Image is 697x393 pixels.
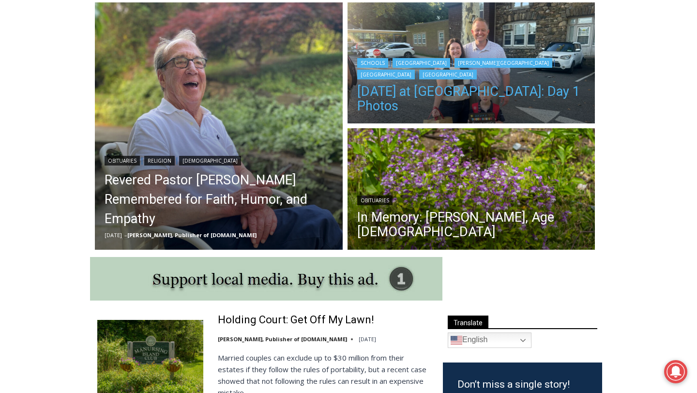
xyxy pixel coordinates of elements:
h3: Don’t miss a single story! [457,377,588,393]
a: Read More In Memory: Adele Arrigale, Age 90 [348,128,595,252]
a: [GEOGRAPHIC_DATA] [393,58,450,68]
img: (PHOTO: Henry arrived for his first day of Kindergarten at Midland Elementary School. He likes cu... [348,2,595,126]
a: [GEOGRAPHIC_DATA] [419,70,477,79]
div: | | | | [357,56,586,79]
time: [DATE] [359,335,376,343]
a: Revered Pastor [PERSON_NAME] Remembered for Faith, Humor, and Empathy [105,170,333,228]
a: English [448,333,531,348]
a: [PERSON_NAME][GEOGRAPHIC_DATA] [455,58,552,68]
span: – [124,231,127,239]
img: en [451,334,462,346]
img: support local media, buy this ad [90,257,442,301]
div: "The first chef I interviewed talked about coming to [GEOGRAPHIC_DATA] from [GEOGRAPHIC_DATA] in ... [244,0,457,94]
img: (PHOTO: Kim Eierman of EcoBeneficial designed and oversaw the installation of native plant beds f... [348,128,595,252]
a: Open Tues. - Sun. [PHONE_NUMBER] [0,97,97,121]
a: Holding Court: Get Off My Lawn! [218,313,374,327]
span: Open Tues. - Sun. [PHONE_NUMBER] [3,100,95,136]
a: [PERSON_NAME], Publisher of [DOMAIN_NAME] [127,231,257,239]
a: Read More Revered Pastor Donald Poole Jr. Remembered for Faith, Humor, and Empathy [95,2,343,250]
a: In Memory: [PERSON_NAME], Age [DEMOGRAPHIC_DATA] [357,210,586,239]
a: Obituaries [105,156,140,166]
a: Read More First Day of School at Rye City Schools: Day 1 Photos [348,2,595,126]
a: [DEMOGRAPHIC_DATA] [179,156,241,166]
a: [GEOGRAPHIC_DATA] [357,70,415,79]
div: | | [105,154,333,166]
a: Schools [357,58,388,68]
time: [DATE] [105,231,122,239]
span: Translate [448,316,488,329]
a: Obituaries [357,196,393,205]
img: Obituary - Donald Poole - 2 [95,2,343,250]
a: [DATE] at [GEOGRAPHIC_DATA]: Day 1 Photos [357,84,586,113]
a: Intern @ [DOMAIN_NAME] [233,94,469,121]
a: [PERSON_NAME], Publisher of [DOMAIN_NAME] [218,335,347,343]
div: "clearly one of the favorites in the [GEOGRAPHIC_DATA] neighborhood" [100,60,142,116]
a: Religion [144,156,175,166]
span: Intern @ [DOMAIN_NAME] [253,96,449,118]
